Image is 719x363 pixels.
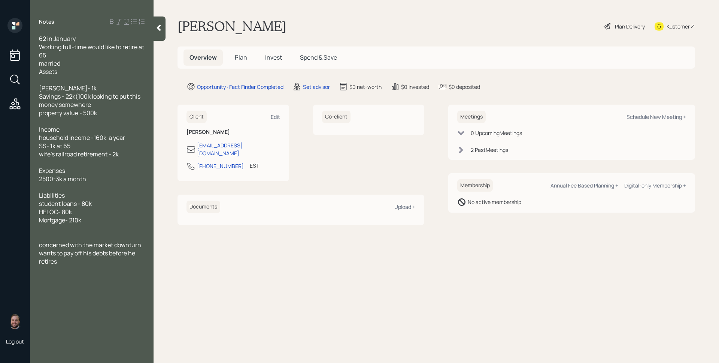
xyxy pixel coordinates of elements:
div: 0 Upcoming Meeting s [471,129,522,137]
div: Upload + [394,203,415,210]
div: Edit [271,113,280,120]
div: $0 deposited [449,83,480,91]
h6: Client [186,111,207,123]
span: Plan [235,53,247,61]
div: 2 Past Meeting s [471,146,508,154]
div: Opportunity · Fact Finder Completed [197,83,283,91]
div: No active membership [468,198,521,206]
div: Set advisor [303,83,330,91]
span: Income household income -160k a year SS- 1k at 65 wife's railroad retirement - 2k [39,125,125,158]
div: EST [250,162,259,169]
div: Schedule New Meeting + [627,113,686,120]
h6: Documents [186,201,220,213]
span: [PERSON_NAME]- 1k Savings - 22k(100k looking to put this money somewhere property value - 500k [39,84,142,117]
span: Invest [265,53,282,61]
div: $0 net-worth [349,83,382,91]
div: Kustomer [667,22,690,30]
img: james-distasi-headshot.png [7,314,22,329]
div: Annual Fee Based Planning + [550,182,618,189]
div: Digital-only Membership + [624,182,686,189]
h1: [PERSON_NAME] [178,18,286,34]
span: 62 in January Working full-time would like to retire at 65 married Assets [39,34,145,76]
span: concerned with the market downturn wants to pay off his debts before he retires [39,241,141,265]
span: Expenses 2500-3k a month [39,166,86,183]
div: [EMAIL_ADDRESS][DOMAIN_NAME] [197,141,280,157]
div: $0 invested [401,83,429,91]
div: Plan Delivery [615,22,645,30]
h6: [PERSON_NAME] [186,129,280,135]
div: Log out [6,338,24,345]
span: Liabilities student loans - 80k HELOC- 80k Mortgage- 210k [39,191,92,224]
h6: Meetings [457,111,486,123]
label: Notes [39,18,54,25]
div: [PHONE_NUMBER] [197,162,244,170]
span: Spend & Save [300,53,337,61]
h6: Membership [457,179,493,192]
h6: Co-client [322,111,351,123]
span: Overview [189,53,217,61]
